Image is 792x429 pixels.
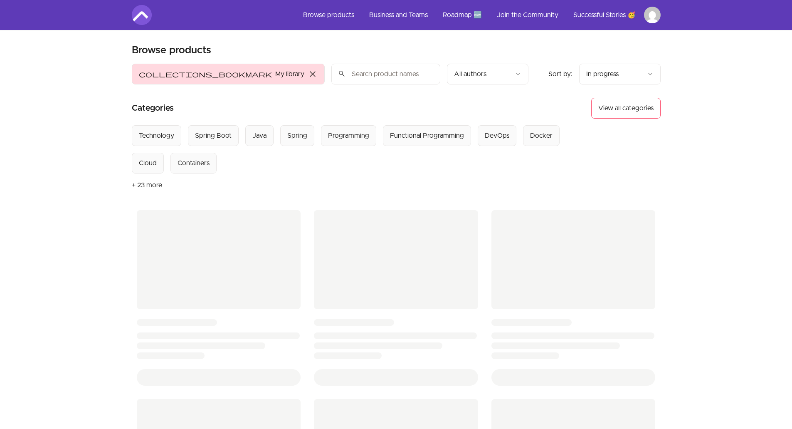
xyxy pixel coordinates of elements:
nav: Main [296,5,661,25]
button: Product sort options [579,64,661,84]
span: collections_bookmark [139,69,272,79]
button: View all categories [591,98,661,119]
div: Spring [287,131,307,141]
button: + 23 more [132,174,162,197]
div: Docker [530,131,553,141]
a: Successful Stories 🥳 [567,5,642,25]
span: search [338,68,345,79]
h2: Categories [132,98,174,119]
button: Filter by My library [132,64,325,84]
div: Cloud [139,158,157,168]
button: Filter by author [447,64,528,84]
span: close [308,69,318,79]
div: Programming [328,131,369,141]
img: Amigoscode logo [132,5,152,25]
div: Containers [178,158,210,168]
div: Technology [139,131,174,141]
a: Browse products [296,5,361,25]
a: Join the Community [490,5,565,25]
div: Spring Boot [195,131,232,141]
input: Search product names [331,64,440,84]
a: Roadmap 🆕 [436,5,489,25]
h1: Browse products [132,44,211,57]
a: Business and Teams [363,5,434,25]
span: Sort by: [548,71,572,77]
div: Java [252,131,266,141]
div: DevOps [485,131,509,141]
div: Functional Programming [390,131,464,141]
img: Profile image for the_g4m3rbro [644,7,661,23]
